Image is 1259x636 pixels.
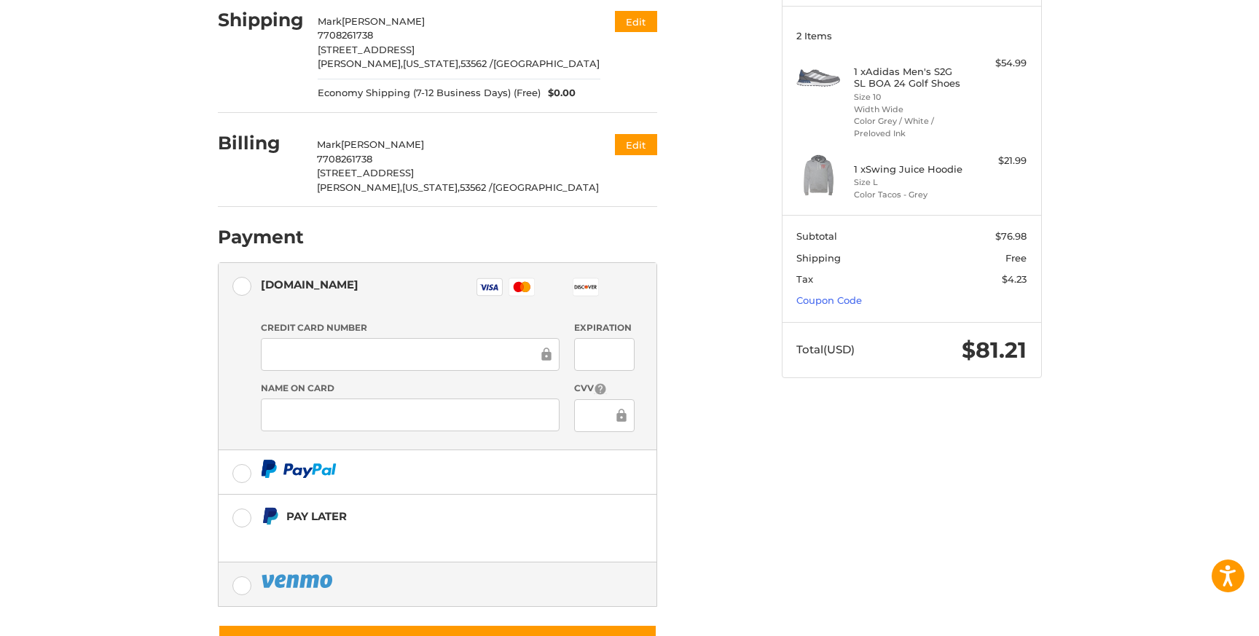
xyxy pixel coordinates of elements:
[1002,273,1027,285] span: $4.23
[854,176,965,189] li: Size L
[341,138,424,150] span: [PERSON_NAME]
[615,11,657,32] button: Edit
[615,134,657,155] button: Edit
[317,181,402,193] span: [PERSON_NAME],
[854,66,965,90] h4: 1 x Adidas Men's S2G SL BOA 24 Golf Shoes
[261,531,565,544] iframe: PayPal Message 1
[854,163,965,175] h4: 1 x Swing Juice Hoodie
[796,294,862,306] a: Coupon Code
[261,507,279,525] img: Pay Later icon
[318,44,415,55] span: [STREET_ADDRESS]
[318,86,541,101] span: Economy Shipping (7-12 Business Days) (Free)
[317,138,341,150] span: Mark
[796,252,841,264] span: Shipping
[460,181,493,193] span: 53562 /
[286,504,565,528] div: Pay Later
[796,273,813,285] span: Tax
[218,226,304,248] h2: Payment
[402,181,460,193] span: [US_STATE],
[574,321,635,334] label: Expiration
[318,15,342,27] span: Mark
[796,342,855,356] span: Total (USD)
[854,115,965,139] li: Color Grey / White / Preloved Ink
[541,86,576,101] span: $0.00
[493,181,599,193] span: [GEOGRAPHIC_DATA]
[261,272,358,297] div: [DOMAIN_NAME]
[854,189,965,201] li: Color Tacos - Grey
[317,153,372,165] span: 7708261738
[962,337,1027,364] span: $81.21
[261,382,560,395] label: Name on Card
[854,103,965,116] li: Width Wide
[318,58,403,69] span: [PERSON_NAME],
[1005,252,1027,264] span: Free
[403,58,460,69] span: [US_STATE],
[969,56,1027,71] div: $54.99
[261,460,337,478] img: PayPal icon
[218,9,304,31] h2: Shipping
[854,91,965,103] li: Size 10
[342,15,425,27] span: [PERSON_NAME]
[218,132,303,154] h2: Billing
[318,29,373,41] span: 7708261738
[1139,597,1259,636] iframe: Google Customer Reviews
[493,58,600,69] span: [GEOGRAPHIC_DATA]
[796,30,1027,42] h3: 2 Items
[261,572,335,590] img: PayPal icon
[574,382,635,396] label: CVV
[261,321,560,334] label: Credit Card Number
[317,167,414,178] span: [STREET_ADDRESS]
[969,154,1027,168] div: $21.99
[460,58,493,69] span: 53562 /
[995,230,1027,242] span: $76.98
[796,230,837,242] span: Subtotal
